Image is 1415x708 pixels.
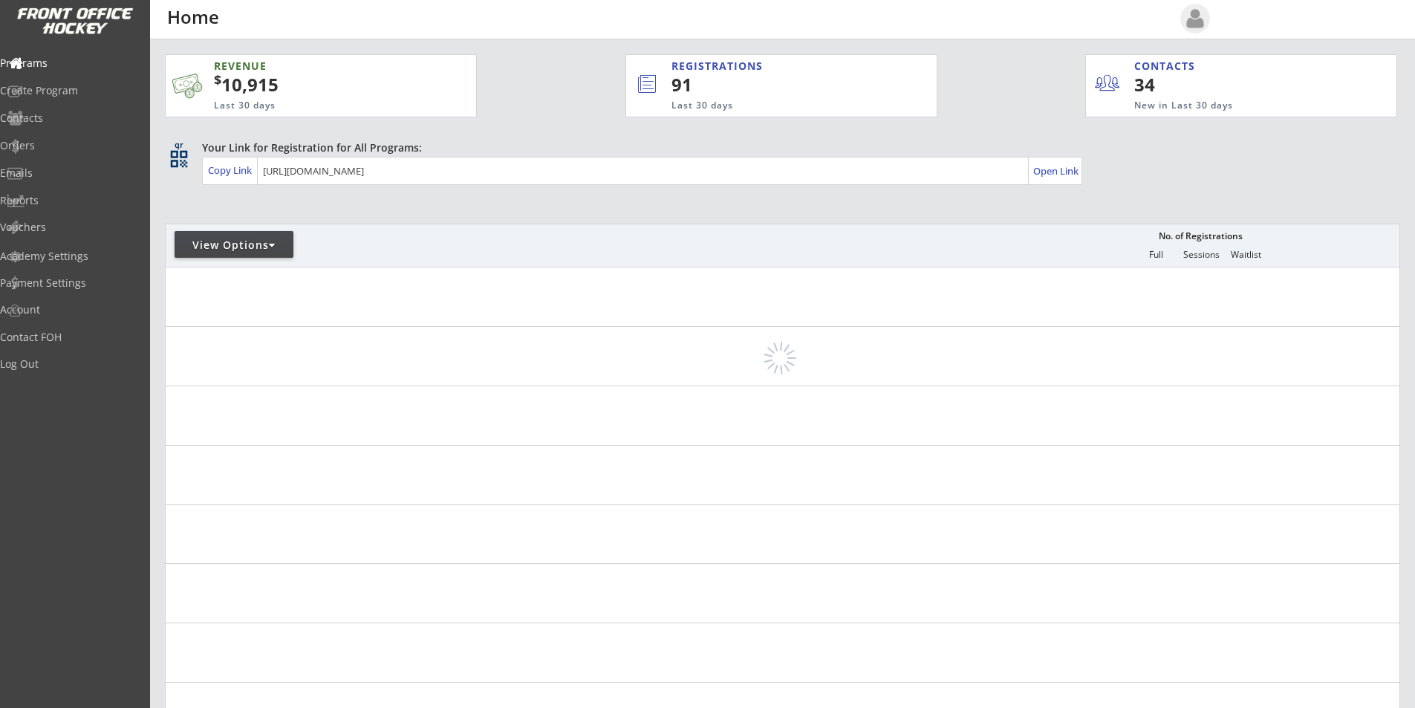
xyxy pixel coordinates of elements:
[1154,231,1246,241] div: No. of Registrations
[202,140,1354,155] div: Your Link for Registration for All Programs:
[169,140,187,150] div: qr
[175,238,293,253] div: View Options
[671,100,876,112] div: Last 30 days
[168,148,190,170] button: qr_code
[1179,250,1223,260] div: Sessions
[214,100,404,112] div: Last 30 days
[1033,160,1080,181] a: Open Link
[214,59,404,74] div: REVENUE
[1134,59,1202,74] div: CONTACTS
[208,163,255,177] div: Copy Link
[671,59,868,74] div: REGISTRATIONS
[1134,72,1226,97] div: 34
[671,72,887,97] div: 91
[1134,100,1327,112] div: New in Last 30 days
[214,71,221,88] sup: $
[1133,250,1178,260] div: Full
[1223,250,1268,260] div: Waitlist
[214,72,429,97] div: 10,915
[1033,165,1080,178] div: Open Link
